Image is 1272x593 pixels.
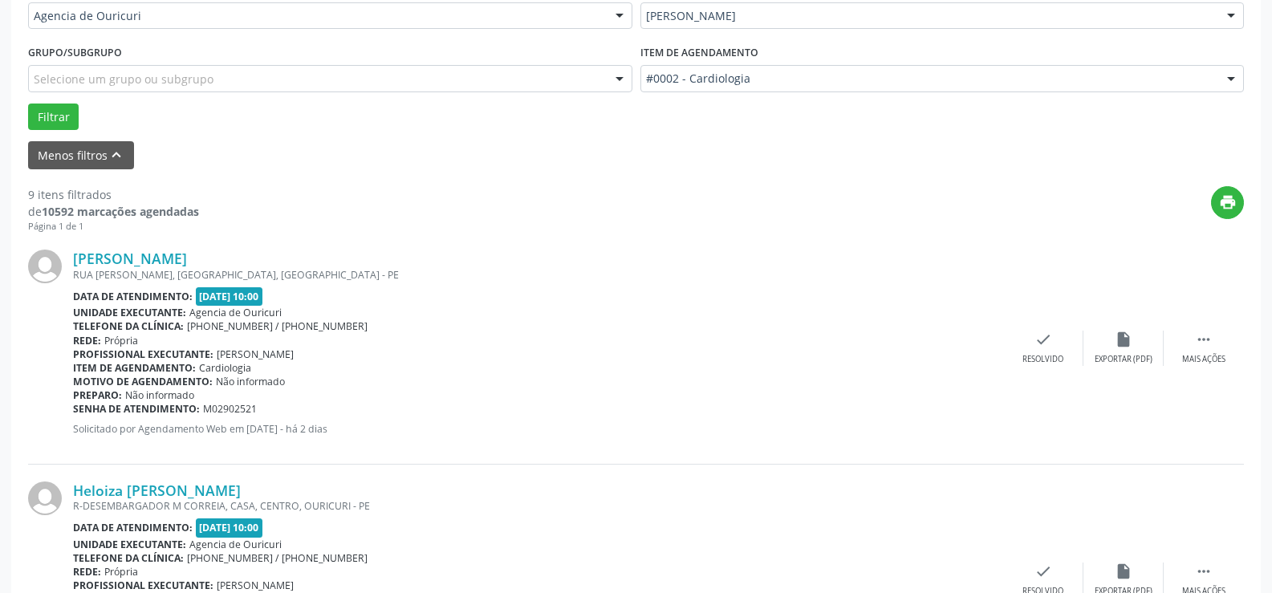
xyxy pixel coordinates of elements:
label: Grupo/Subgrupo [28,40,122,65]
div: RUA [PERSON_NAME], [GEOGRAPHIC_DATA], [GEOGRAPHIC_DATA] - PE [73,268,1003,282]
b: Profissional executante: [73,347,213,361]
span: M02902521 [203,402,257,416]
b: Rede: [73,565,101,579]
span: Cardiologia [199,361,251,375]
i: insert_drive_file [1115,331,1132,348]
button: print [1211,186,1244,219]
span: Não informado [125,388,194,402]
span: [PERSON_NAME] [646,8,1212,24]
i:  [1195,563,1213,580]
span: Não informado [216,375,285,388]
a: [PERSON_NAME] [73,250,187,267]
strong: 10592 marcações agendadas [42,204,199,219]
i: check [1034,563,1052,580]
span: Própria [104,334,138,347]
span: Agencia de Ouricuri [189,306,282,319]
b: Preparo: [73,388,122,402]
b: Profissional executante: [73,579,213,592]
span: [DATE] 10:00 [196,518,263,537]
i: print [1219,193,1237,211]
span: Própria [104,565,138,579]
span: [PHONE_NUMBER] / [PHONE_NUMBER] [187,319,368,333]
label: Item de agendamento [640,40,758,65]
a: Heloiza [PERSON_NAME] [73,481,241,499]
b: Unidade executante: [73,306,186,319]
b: Rede: [73,334,101,347]
span: #0002 - Cardiologia [646,71,1212,87]
span: [PERSON_NAME] [217,579,294,592]
b: Unidade executante: [73,538,186,551]
span: Agencia de Ouricuri [189,538,282,551]
i:  [1195,331,1213,348]
b: Item de agendamento: [73,361,196,375]
div: 9 itens filtrados [28,186,199,203]
div: R-DESEMBARGADOR M CORREIA, CASA, CENTRO, OURICURI - PE [73,499,1003,513]
i: check [1034,331,1052,348]
div: Página 1 de 1 [28,220,199,234]
b: Data de atendimento: [73,521,193,534]
b: Data de atendimento: [73,290,193,303]
p: Solicitado por Agendamento Web em [DATE] - há 2 dias [73,422,1003,436]
b: Telefone da clínica: [73,319,184,333]
span: [PHONE_NUMBER] / [PHONE_NUMBER] [187,551,368,565]
span: [PERSON_NAME] [217,347,294,361]
b: Senha de atendimento: [73,402,200,416]
b: Telefone da clínica: [73,551,184,565]
div: Mais ações [1182,354,1225,365]
span: Selecione um grupo ou subgrupo [34,71,213,87]
div: Exportar (PDF) [1095,354,1152,365]
img: img [28,481,62,515]
button: Filtrar [28,104,79,131]
i: keyboard_arrow_up [108,146,125,164]
b: Motivo de agendamento: [73,375,213,388]
div: Resolvido [1022,354,1063,365]
button: Menos filtroskeyboard_arrow_up [28,141,134,169]
div: de [28,203,199,220]
span: Agencia de Ouricuri [34,8,599,24]
img: img [28,250,62,283]
span: [DATE] 10:00 [196,287,263,306]
i: insert_drive_file [1115,563,1132,580]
